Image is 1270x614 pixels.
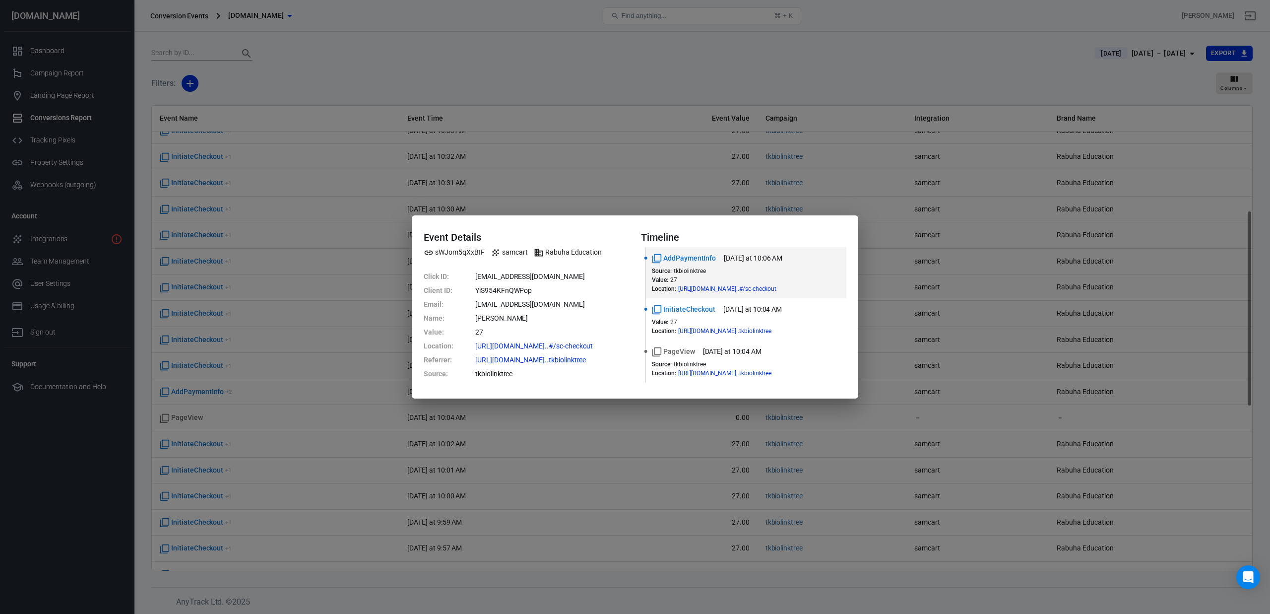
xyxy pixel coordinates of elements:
span: tkbiolinktree [674,268,706,274]
span: Standard event name [652,304,715,315]
span: https://rabuhacoaching.com/products/reviewer-boss-launchpad-a?el=tkbiolinktree&utm_source=tkbioli... [678,370,790,376]
dt: Email : [424,297,473,311]
div: Open Intercom Messenger [1236,565,1260,589]
dt: Source : [652,268,672,274]
span: 27 [670,319,677,326]
dd: iamamelia80@gmail.com [475,297,629,311]
dd: 27 [475,325,629,339]
time: 2025-08-25T10:06:50-04:00 [724,253,782,264]
span: https://rabuhacoaching.com/products/reviewer-boss-launchpad-a?el=tkbiolinktree&utm_source=tkbioli... [678,286,795,292]
span: Brand name [534,247,602,258]
dt: Location : [424,339,473,353]
dt: Location : [652,285,676,292]
dd: https://rabuhacoaching.com/products/reviewer-boss-launchpad-a?el=tkbiolinktree&utm_source=tkbioli... [475,353,629,367]
dt: Source : [424,367,473,381]
span: Integration [491,247,528,258]
span: https://rabuhacoaching.com/products/reviewer-boss-launchpad-a?el=tkbiolinktree&utm_source=tkbioli... [678,328,790,334]
dd: YiS954KFnQWPop [475,283,629,297]
span: Property [424,247,485,258]
dt: Value : [652,319,668,326]
dt: Value : [424,325,473,339]
h4: Event Details [424,231,629,243]
span: Standard event name [652,253,716,264]
dt: Click ID : [424,270,473,283]
span: https://rabuhacoaching.com/products/reviewer-boss-launchpad-a?el=tkbiolinktree&utm_source=tkbioli... [475,342,611,349]
h4: Timeline [641,231,846,243]
dt: Location : [652,328,676,335]
time: 2025-08-25T10:04:53-04:00 [703,346,762,357]
span: https://rabuhacoaching.com/products/reviewer-boss-launchpad-a?el=tkbiolinktree&utm_source=tkbioli... [475,356,604,363]
dt: Location : [652,370,676,377]
dd: tkbiolinktree [475,367,629,381]
dd: iamamelia80@gmail.com [475,270,629,283]
span: tkbiolinktree [674,361,706,368]
dt: Referrer : [424,353,473,367]
dt: Name : [424,311,473,325]
time: 2025-08-25T10:04:53-04:00 [723,304,782,315]
span: 27 [670,276,677,283]
dt: Value : [652,276,668,283]
dd: Amelia Kim [475,311,629,325]
dt: Client ID : [424,283,473,297]
span: Standard event name [652,346,695,357]
dd: https://rabuhacoaching.com/products/reviewer-boss-launchpad-a?el=tkbiolinktree&utm_source=tkbioli... [475,339,629,353]
dt: Source : [652,361,672,368]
